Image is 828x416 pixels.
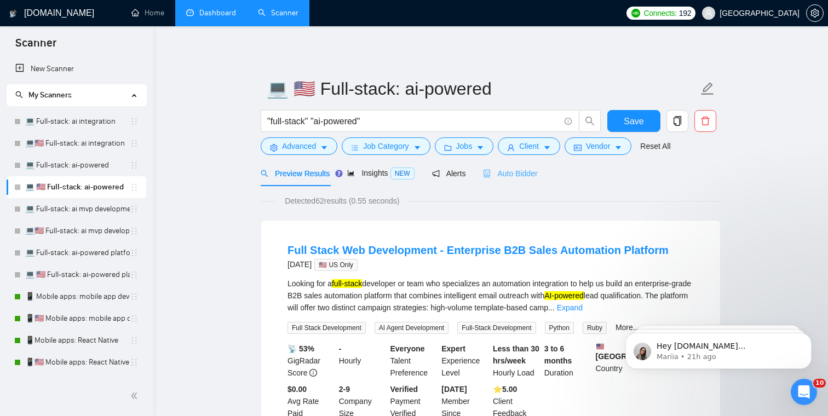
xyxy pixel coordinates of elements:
span: My Scanners [28,90,72,100]
a: searchScanner [258,8,298,18]
span: Detected 62 results (0.55 seconds) [277,195,407,207]
a: 📱 Mobile apps: mobile app developer [25,286,130,308]
span: area-chart [347,169,355,177]
span: holder [130,227,139,235]
span: Connects: [643,7,676,19]
a: Full Stack Web Development - Enterprise B2B Sales Automation Platform [287,244,669,256]
li: 💻 🇺🇸 Full-stack: ai-powered platform [7,264,146,286]
iframe: Intercom notifications message [609,310,828,386]
span: holder [130,292,139,301]
div: Country [594,343,645,379]
span: holder [130,314,139,323]
a: 💻 Full-stack: ai integration [25,111,130,132]
span: Client [519,140,539,152]
span: My Scanners [15,90,72,100]
span: Python [545,322,574,334]
span: Vendor [586,140,610,152]
button: delete [694,110,716,132]
b: Verified [390,385,418,394]
span: search [15,91,23,99]
span: Job Category [363,140,409,152]
li: 📱🇺🇸 Mobile apps: mobile app developer [7,308,146,330]
span: NEW [390,167,415,180]
b: Expert [441,344,465,353]
span: caret-down [413,143,421,152]
span: Full-Stack Development [457,322,536,334]
b: ⭐️ 5.00 [493,385,517,394]
span: Advanced [282,140,316,152]
b: - [339,344,342,353]
img: 🇺🇸 [596,343,604,350]
a: 💻 Full-stack: ai mvp development [25,198,130,220]
a: Expand [557,303,583,312]
span: caret-down [614,143,622,152]
button: search [579,110,601,132]
span: search [579,116,600,126]
span: robot [483,170,491,177]
li: New Scanner [7,58,146,80]
div: Talent Preference [388,343,440,379]
mark: AI-powered [544,291,584,300]
a: setting [806,9,824,18]
span: double-left [130,390,141,401]
iframe: Intercom live chat [791,379,817,405]
img: upwork-logo.png [631,9,640,18]
a: 📱Mobile apps: React Native [25,330,130,351]
span: Scanner [7,35,65,58]
span: 10 [813,379,826,388]
a: 💻 🇺🇸 Full-stack: ai-powered [25,176,130,198]
span: Full Stack Development [287,322,366,334]
b: [GEOGRAPHIC_DATA] [596,343,678,361]
button: barsJob Categorycaret-down [342,137,430,155]
div: GigRadar Score [285,343,337,379]
span: folder [444,143,452,152]
button: idcardVendorcaret-down [565,137,631,155]
span: holder [130,249,139,257]
a: 💻 🇺🇸 Full-stack: ai-powered platform [25,264,130,286]
div: Tooltip anchor [334,169,344,178]
a: Reset All [640,140,670,152]
span: edit [700,82,715,96]
span: idcard [574,143,582,152]
a: dashboardDashboard [186,8,236,18]
div: Looking for a developer or team who specializes an automation integration to help us build an ent... [287,278,694,314]
b: 3 to 6 months [544,344,572,365]
span: user [507,143,515,152]
span: Auto Bidder [483,169,537,178]
li: 💻 Full-stack: ai-powered [7,154,146,176]
span: caret-down [543,143,551,152]
li: 💻 Full-stack: ai mvp development [7,198,146,220]
a: 📱🇺🇸 Mobile apps: React Native [25,351,130,373]
span: ... [548,303,555,312]
span: holder [130,358,139,367]
div: Duration [542,343,594,379]
a: 💻🇺🇸 Full-stack: ai integration [25,132,130,154]
span: holder [130,205,139,213]
li: 📱 Mobile apps: mobile app developer [7,286,146,308]
b: $0.00 [287,385,307,394]
button: Save [607,110,660,132]
mark: full-stack [332,279,362,288]
span: delete [695,116,716,126]
b: [DATE] [441,385,467,394]
b: Everyone [390,344,425,353]
div: [DATE] [287,258,669,271]
span: 🇺🇸 US Only [314,259,358,271]
input: Search Freelance Jobs... [267,114,560,128]
a: 💻🇺🇸 Full-stack: ai mvp development [25,220,130,242]
li: 💻🇺🇸 Full-stack: ai mvp development [7,220,146,242]
a: New Scanner [15,58,137,80]
span: caret-down [320,143,328,152]
span: holder [130,117,139,126]
span: notification [432,170,440,177]
span: holder [130,183,139,192]
input: Scanner name... [267,75,698,102]
button: settingAdvancedcaret-down [261,137,337,155]
div: Experience Level [439,343,491,379]
div: Hourly Load [491,343,542,379]
button: setting [806,4,824,22]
